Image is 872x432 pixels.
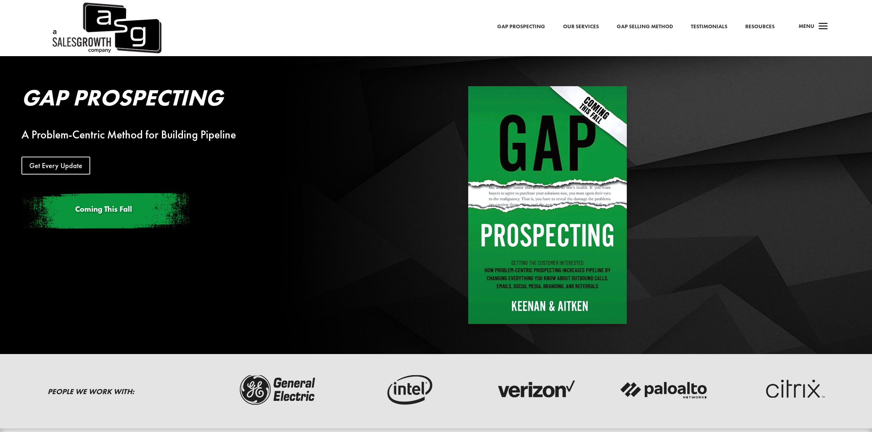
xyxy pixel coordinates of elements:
[21,86,394,113] h2: Gap Prospecting
[691,22,727,31] a: Testimonials
[21,131,394,139] div: A Problem-Centric Method for Building Pipeline
[745,22,775,31] a: Resources
[75,204,132,214] span: Coming This Fall
[617,22,673,31] a: Gap Selling Method
[362,372,452,408] img: intel-logo-dark
[497,22,545,31] a: Gap Prospecting
[234,372,323,408] img: ge-logo-dark
[21,157,90,175] a: Get Every Update
[799,23,814,30] span: Menu
[748,372,837,408] img: critix-logo-dark
[491,372,580,408] img: verizon-logo-dark
[468,86,627,324] img: Gap Prospecting - Coming This Fall
[816,20,830,34] span: a
[619,372,709,408] img: palato-networks-logo-dark
[563,22,599,31] a: Our Services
